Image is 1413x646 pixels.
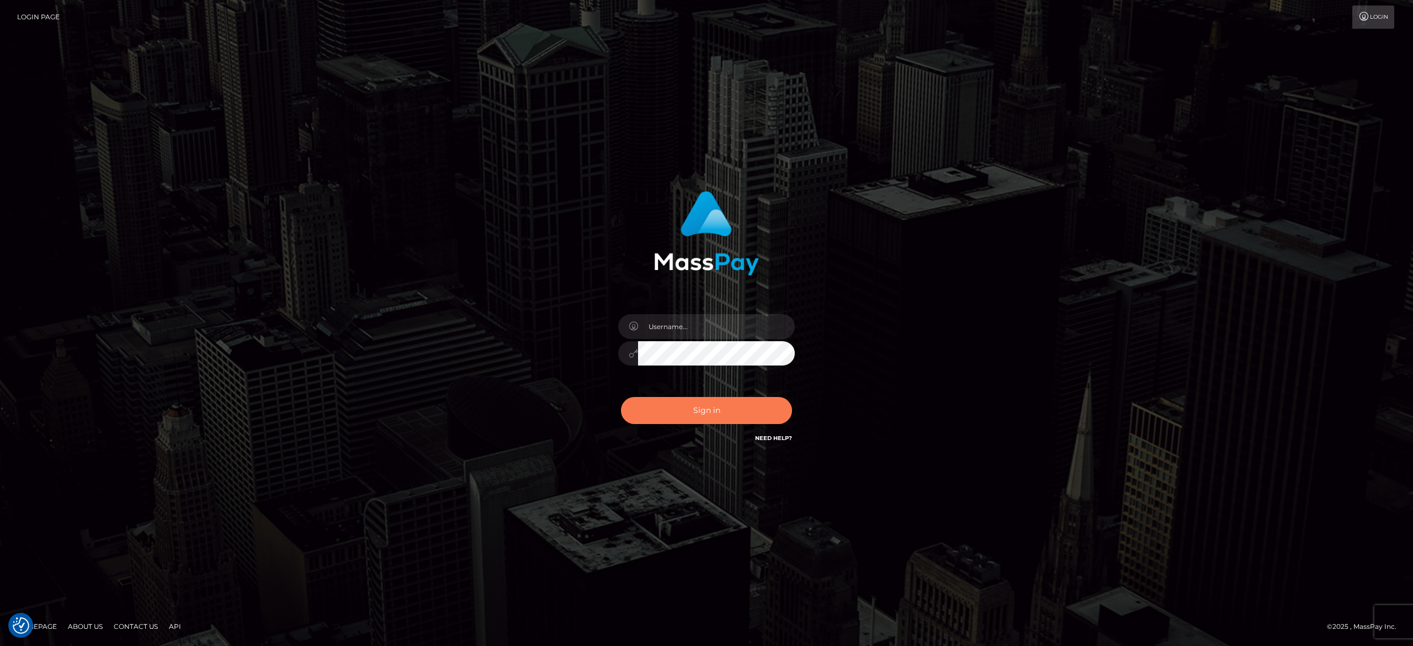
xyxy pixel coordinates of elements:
a: About Us [63,618,107,635]
a: Contact Us [109,618,162,635]
a: Login Page [17,6,60,29]
img: Revisit consent button [13,617,29,634]
a: API [164,618,185,635]
img: MassPay Login [654,191,759,276]
a: Homepage [12,618,61,635]
button: Consent Preferences [13,617,29,634]
a: Login [1352,6,1394,29]
button: Sign in [621,397,792,424]
a: Need Help? [755,435,792,442]
input: Username... [638,314,795,339]
div: © 2025 , MassPay Inc. [1327,621,1405,633]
